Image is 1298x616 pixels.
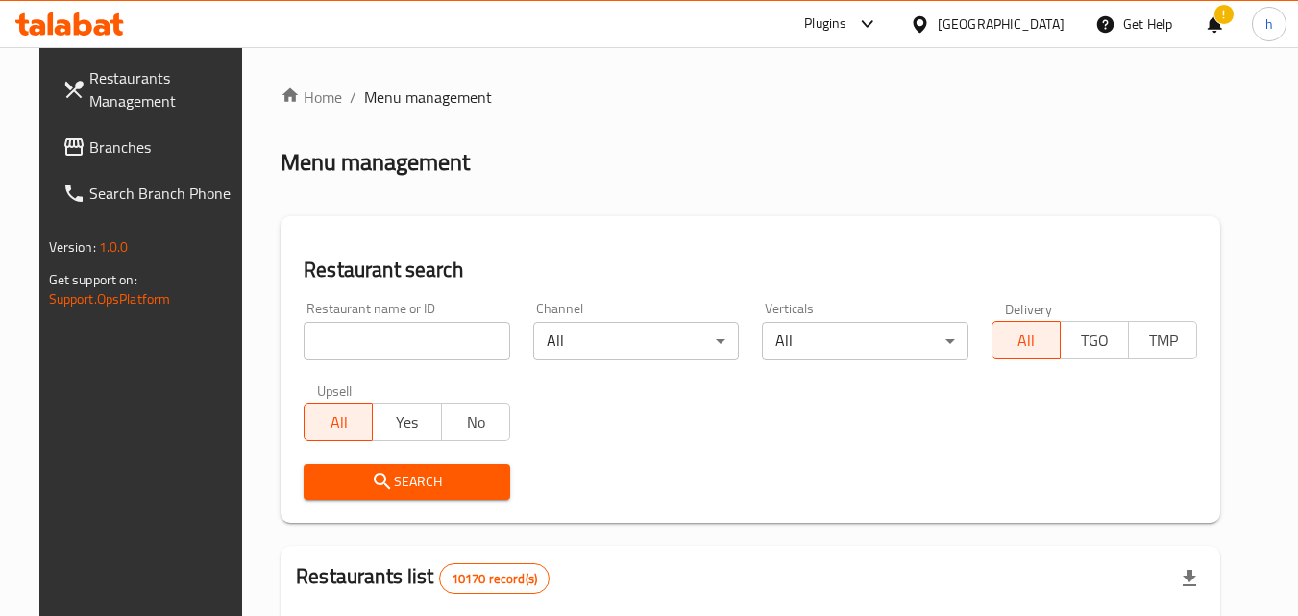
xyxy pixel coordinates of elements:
[1005,302,1053,315] label: Delivery
[317,383,353,397] label: Upsell
[533,322,740,360] div: All
[312,408,365,436] span: All
[49,286,171,311] a: Support.OpsPlatform
[992,321,1061,359] button: All
[1128,321,1197,359] button: TMP
[47,55,257,124] a: Restaurants Management
[1060,321,1129,359] button: TGO
[372,403,441,441] button: Yes
[304,322,510,360] input: Search for restaurant name or ID..
[439,563,550,594] div: Total records count
[89,66,241,112] span: Restaurants Management
[1000,327,1053,355] span: All
[304,256,1197,284] h2: Restaurant search
[49,234,96,259] span: Version:
[281,147,470,178] h2: Menu management
[1068,327,1121,355] span: TGO
[364,86,492,109] span: Menu management
[804,12,846,36] div: Plugins
[1137,327,1189,355] span: TMP
[281,86,1220,109] nav: breadcrumb
[89,182,241,205] span: Search Branch Phone
[938,13,1065,35] div: [GEOGRAPHIC_DATA]
[304,464,510,500] button: Search
[350,86,356,109] li: /
[440,570,549,588] span: 10170 record(s)
[49,267,137,292] span: Get support on:
[441,403,510,441] button: No
[304,403,373,441] button: All
[450,408,502,436] span: No
[47,170,257,216] a: Search Branch Phone
[380,408,433,436] span: Yes
[99,234,129,259] span: 1.0.0
[89,136,241,159] span: Branches
[1166,555,1212,602] div: Export file
[319,470,495,494] span: Search
[47,124,257,170] a: Branches
[1265,13,1273,35] span: h
[296,562,550,594] h2: Restaurants list
[762,322,968,360] div: All
[281,86,342,109] a: Home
